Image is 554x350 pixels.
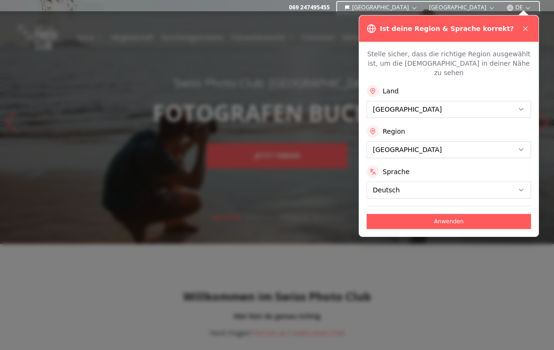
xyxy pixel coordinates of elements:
label: Sprache [383,167,409,176]
button: DE [503,2,535,13]
button: Anwenden [367,214,531,229]
button: [GEOGRAPHIC_DATA] [341,2,422,13]
a: 069 247495455 [289,4,330,11]
button: [GEOGRAPHIC_DATA] [425,2,499,13]
label: Land [383,86,399,96]
h3: Ist deine Region & Sprache korrekt? [380,24,514,33]
label: Region [383,127,405,136]
p: Stelle sicher, dass die richtige Region ausgewählt ist, um die [DEMOGRAPHIC_DATA] in deiner Nähe ... [367,49,531,77]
